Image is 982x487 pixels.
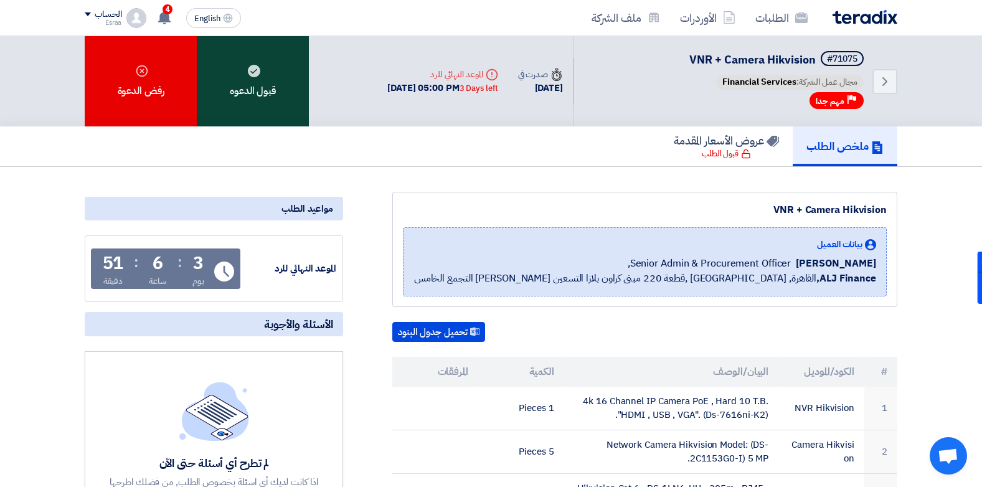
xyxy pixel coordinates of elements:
[827,55,857,64] div: #71075
[85,19,121,26] div: Esraa
[930,437,967,475] a: Open chat
[264,317,333,331] span: الأسئلة والأجوبة
[702,148,751,160] div: قبول الطلب
[149,275,167,288] div: ساعة
[674,133,779,148] h5: عروض الأسعار المقدمة
[194,14,220,23] span: English
[134,251,138,273] div: :
[833,10,897,24] img: Teradix logo
[816,95,844,107] span: مهم جدا
[153,255,163,272] div: 6
[817,238,862,251] span: بيانات العميل
[126,8,146,28] img: profile_test.png
[806,139,884,153] h5: ملخص الطلب
[197,36,309,126] div: قبول الدعوه
[85,36,197,126] div: رفض الدعوة
[628,256,791,271] span: Senior Admin & Procurement Officer,
[192,275,204,288] div: يوم
[564,387,779,430] td: 4k 16 Channel IP Camera PoE , Hard 10 T.B. "HDMI , USB , VGA". (Ds-7616ni-K2).
[103,275,123,288] div: دقيقة
[722,75,796,88] span: Financial Services
[387,68,498,81] div: الموعد النهائي للرد
[864,430,897,473] td: 2
[660,126,793,166] a: عروض الأسعار المقدمة قبول الطلب
[518,68,563,81] div: صدرت في
[103,255,124,272] div: 51
[108,456,320,470] div: لم تطرح أي أسئلة حتى الآن
[716,75,864,90] span: مجال عمل الشركة:
[778,430,864,473] td: Camera Hikvision
[478,357,564,387] th: الكمية
[95,9,121,20] div: الحساب
[816,271,876,286] b: ALJ Finance,
[564,430,779,473] td: Network Camera Hikvision Model: (DS-2C1153G0-I) 5 MP.
[670,3,745,32] a: الأوردرات
[864,357,897,387] th: #
[177,251,182,273] div: :
[392,357,478,387] th: المرفقات
[85,197,343,220] div: مواعيد الطلب
[796,256,876,271] span: [PERSON_NAME]
[478,387,564,430] td: 1 Pieces
[387,81,498,95] div: [DATE] 05:00 PM
[582,3,670,32] a: ملف الشركة
[793,126,897,166] a: ملخص الطلب
[163,4,172,14] span: 4
[778,357,864,387] th: الكود/الموديل
[518,81,563,95] div: [DATE]
[193,255,204,272] div: 3
[392,322,485,342] button: تحميل جدول البنود
[745,3,818,32] a: الطلبات
[179,382,249,440] img: empty_state_list.svg
[689,51,816,68] span: VNR + Camera Hikvision
[403,202,887,217] div: VNR + Camera Hikvision
[478,430,564,473] td: 5 Pieces
[864,387,897,430] td: 1
[186,8,241,28] button: English
[243,262,336,276] div: الموعد النهائي للرد
[778,387,864,430] td: NVR Hikvision
[414,271,876,286] span: القاهرة, [GEOGRAPHIC_DATA] ,قطعة 220 مبنى كراون بلازا التسعين [PERSON_NAME] التجمع الخامس
[689,51,866,69] h5: VNR + Camera Hikvision
[564,357,779,387] th: البيان/الوصف
[460,82,498,95] div: 3 Days left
